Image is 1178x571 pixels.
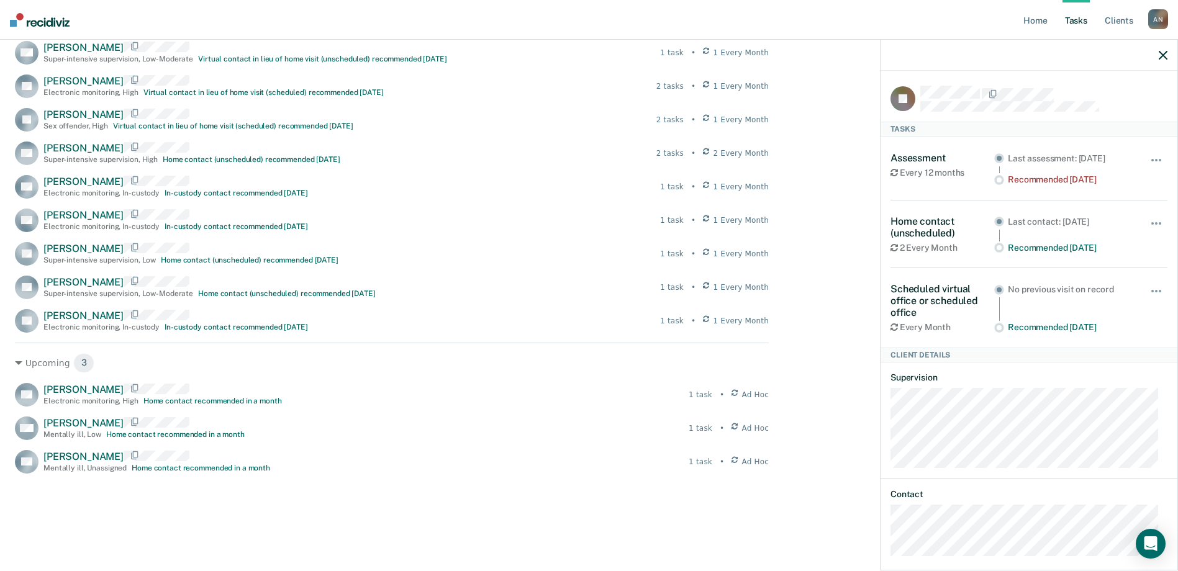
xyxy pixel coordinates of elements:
[714,282,769,293] span: 1 Every Month
[890,489,1167,500] dt: Contact
[890,168,994,178] div: Every 12 months
[43,88,138,97] div: Electronic monitoring , High
[43,122,108,130] div: Sex offender , High
[689,456,712,467] div: 1 task
[1008,243,1133,253] div: Recommended [DATE]
[660,47,684,58] div: 1 task
[720,456,724,467] div: •
[43,243,124,254] span: [PERSON_NAME]
[1008,217,1133,227] div: Last contact: [DATE]
[165,189,308,197] div: In-custody contact recommended [DATE]
[656,81,684,92] div: 2 tasks
[43,55,193,63] div: Super-intensive supervision , Low-Moderate
[1008,153,1133,164] div: Last assessment: [DATE]
[43,289,193,298] div: Super-intensive supervision , Low-Moderate
[43,142,124,154] span: [PERSON_NAME]
[714,81,769,92] span: 1 Every Month
[714,47,769,58] span: 1 Every Month
[890,215,994,239] div: Home contact (unscheduled)
[890,152,994,164] div: Assessment
[43,310,124,321] span: [PERSON_NAME]
[43,323,160,331] div: Electronic monitoring , In-custody
[143,397,282,405] div: Home contact recommended in a month
[720,389,724,400] div: •
[1008,284,1133,295] div: No previous visit on record
[43,109,124,120] span: [PERSON_NAME]
[143,88,384,97] div: Virtual contact in lieu of home visit (scheduled) recommended [DATE]
[741,389,769,400] span: Ad Hoc
[691,248,695,259] div: •
[43,176,124,187] span: [PERSON_NAME]
[656,114,684,125] div: 2 tasks
[660,215,684,226] div: 1 task
[714,148,769,159] span: 2 Every Month
[714,215,769,226] span: 1 Every Month
[691,114,695,125] div: •
[691,215,695,226] div: •
[691,282,695,293] div: •
[714,114,769,125] span: 1 Every Month
[161,256,338,264] div: Home contact (unscheduled) recommended [DATE]
[43,222,160,231] div: Electronic monitoring , In-custody
[890,372,1167,383] dt: Supervision
[198,289,376,298] div: Home contact (unscheduled) recommended [DATE]
[741,423,769,434] span: Ad Hoc
[691,315,695,326] div: •
[43,464,127,472] div: Mentally ill , Unassigned
[689,423,712,434] div: 1 task
[1008,174,1133,185] div: Recommended [DATE]
[714,315,769,326] span: 1 Every Month
[689,389,712,400] div: 1 task
[132,464,270,472] div: Home contact recommended in a month
[106,430,245,439] div: Home contact recommended in a month
[714,181,769,192] span: 1 Every Month
[43,451,124,462] span: [PERSON_NAME]
[10,13,70,27] img: Recidiviz
[43,276,124,288] span: [PERSON_NAME]
[15,353,769,373] div: Upcoming
[1136,529,1166,559] div: Open Intercom Messenger
[660,181,684,192] div: 1 task
[720,423,724,434] div: •
[43,155,158,164] div: Super-intensive supervision , High
[43,189,160,197] div: Electronic monitoring , In-custody
[691,181,695,192] div: •
[73,353,95,373] span: 3
[660,282,684,293] div: 1 task
[741,456,769,467] span: Ad Hoc
[881,122,1177,137] div: Tasks
[660,248,684,259] div: 1 task
[890,243,994,253] div: 2 Every Month
[43,397,138,405] div: Electronic monitoring , High
[1148,9,1168,29] div: A N
[881,348,1177,362] div: Client Details
[113,122,353,130] div: Virtual contact in lieu of home visit (scheduled) recommended [DATE]
[165,323,308,331] div: In-custody contact recommended [DATE]
[1008,322,1133,333] div: Recommended [DATE]
[163,155,340,164] div: Home contact (unscheduled) recommended [DATE]
[714,248,769,259] span: 1 Every Month
[890,322,994,333] div: Every Month
[660,315,684,326] div: 1 task
[165,222,308,231] div: In-custody contact recommended [DATE]
[43,417,124,429] span: [PERSON_NAME]
[43,256,156,264] div: Super-intensive supervision , Low
[198,55,447,63] div: Virtual contact in lieu of home visit (unscheduled) recommended [DATE]
[43,430,101,439] div: Mentally ill , Low
[43,384,124,395] span: [PERSON_NAME]
[43,75,124,87] span: [PERSON_NAME]
[890,283,994,319] div: Scheduled virtual office or scheduled office
[691,81,695,92] div: •
[691,47,695,58] div: •
[656,148,684,159] div: 2 tasks
[43,209,124,221] span: [PERSON_NAME]
[43,42,124,53] span: [PERSON_NAME]
[691,148,695,159] div: •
